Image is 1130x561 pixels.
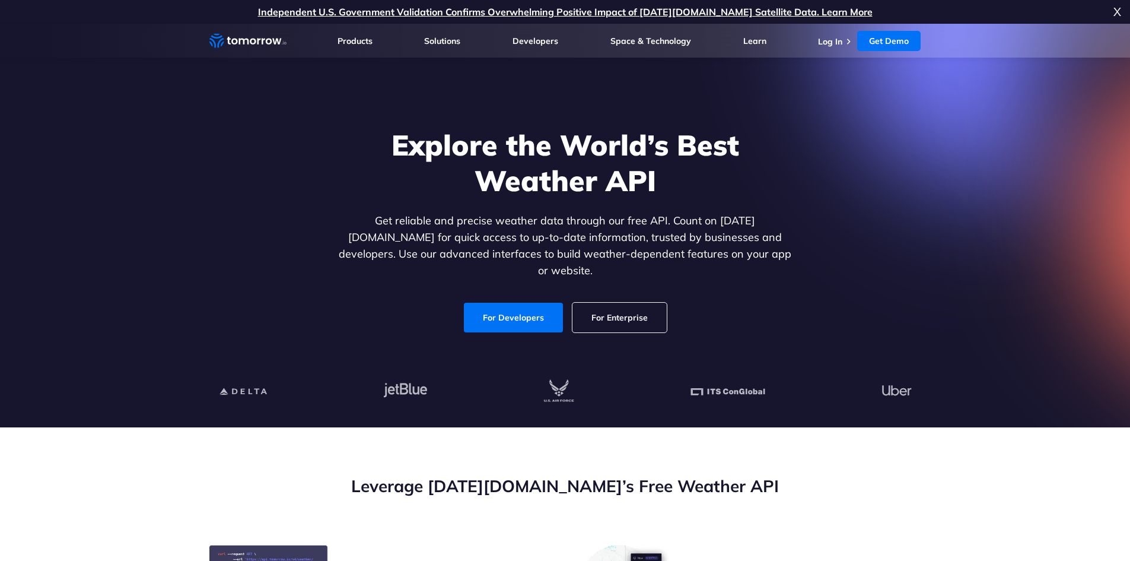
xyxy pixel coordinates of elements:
h2: Leverage [DATE][DOMAIN_NAME]’s Free Weather API [209,475,921,497]
a: Home link [209,32,287,50]
a: Independent U.S. Government Validation Confirms Overwhelming Positive Impact of [DATE][DOMAIN_NAM... [258,6,873,18]
p: Get reliable and precise weather data through our free API. Count on [DATE][DOMAIN_NAME] for quic... [336,213,794,279]
a: Log In [818,36,842,47]
h1: Explore the World’s Best Weather API [336,127,794,198]
a: For Developers [464,303,563,332]
a: Learn [743,36,766,46]
a: Solutions [424,36,460,46]
a: Space & Technology [610,36,691,46]
a: Get Demo [857,31,921,51]
a: For Enterprise [572,303,667,332]
a: Products [338,36,373,46]
a: Developers [513,36,558,46]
